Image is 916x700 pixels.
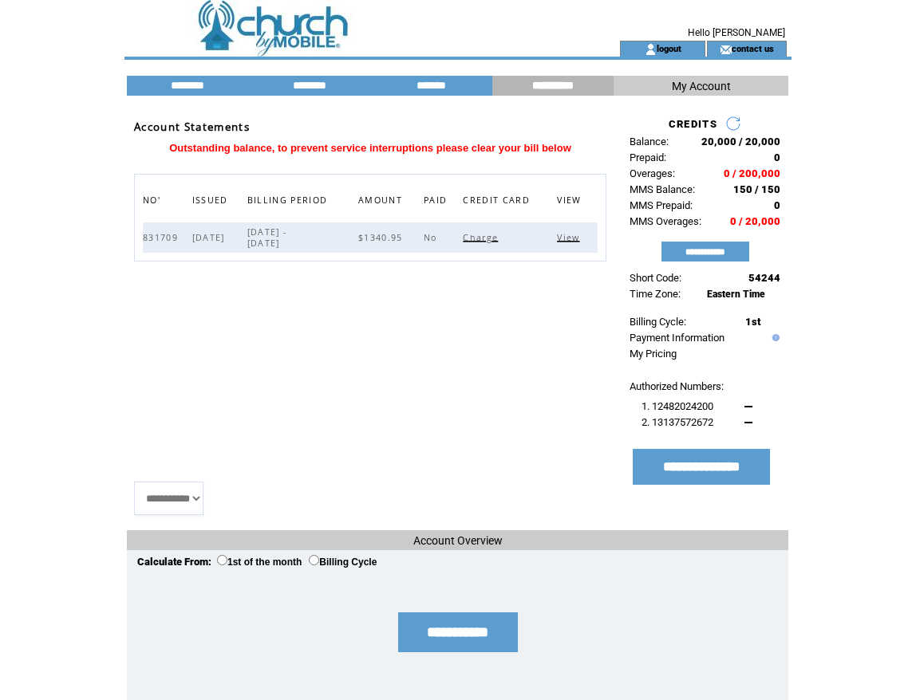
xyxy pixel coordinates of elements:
img: help.gif [768,334,780,341]
img: contact_us_icon.gif [720,43,732,56]
span: CREDITS [669,118,717,130]
a: Payment Information [630,332,725,344]
span: 0 / 200,000 [724,167,780,179]
span: [DATE] - [DATE] [247,226,287,249]
span: Prepaid: [630,151,666,163]
a: NO' [143,195,164,204]
span: My Account [672,80,731,92]
span: MMS Overages: [630,215,701,227]
span: MMS Prepaid: [630,199,693,211]
span: $1340.95 [358,232,407,243]
span: 0 [774,151,780,163]
a: logout [657,43,681,53]
span: 20,000 / 20,000 [701,136,780,147]
span: Authorized Numbers: [630,380,724,392]
span: Eastern Time [707,289,765,300]
a: PAID [424,195,451,204]
label: 1st of the month [217,556,302,568]
span: Billing Cycle: [630,316,686,328]
span: 0 [774,199,780,211]
span: PAID [424,191,451,214]
span: CREDIT CARD [463,191,534,214]
span: BILLING PERIOD [247,191,332,214]
span: 1st [745,316,760,328]
label: Billing Cycle [309,556,377,568]
input: 1st of the month [217,555,227,565]
input: Billing Cycle [309,555,319,565]
span: 1. 12482024200 [642,400,713,412]
img: account_icon.gif [645,43,657,56]
span: Outstanding balance, to prevent service interruptions please clear your bill below [169,142,571,154]
span: Calculate From: [137,556,211,568]
span: MMS Balance: [630,183,695,195]
span: 54244 [748,272,780,284]
a: ISSUED [192,195,232,204]
span: [DATE] [192,232,229,243]
span: NO' [143,191,164,214]
span: Time Zone: [630,288,681,300]
span: 2. 13137572672 [642,416,713,428]
span: Overages: [630,167,675,179]
a: Charge [463,232,502,242]
span: No [424,232,441,243]
span: ISSUED [192,191,232,214]
span: Account Statements [134,120,250,134]
a: My Pricing [630,348,677,360]
a: contact us [732,43,774,53]
span: Short Code: [630,272,681,284]
a: View [557,232,583,242]
span: Account Overview [413,534,503,547]
a: BILLING PERIOD [247,195,332,204]
span: 150 / 150 [733,183,780,195]
span: Hello [PERSON_NAME] [688,27,785,38]
span: Click to view this bill [557,232,583,243]
span: Balance: [630,136,669,147]
span: 831709 [143,232,182,243]
a: AMOUNT [358,195,406,204]
span: VIEW [557,191,585,214]
span: 0 / 20,000 [730,215,780,227]
span: AMOUNT [358,191,406,214]
span: Click to charge this bill [463,232,502,243]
